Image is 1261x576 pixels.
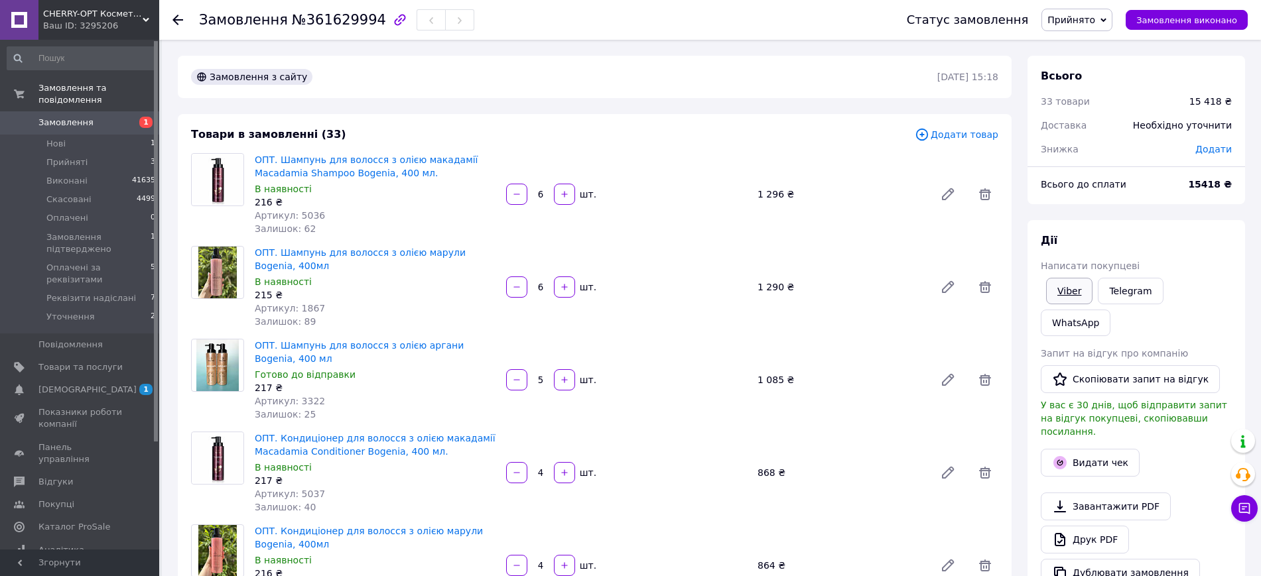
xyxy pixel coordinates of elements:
span: 1 [139,384,153,395]
a: Редагувати [935,367,961,393]
b: 15418 ₴ [1188,179,1232,190]
a: ОПТ. Кондиціонер для волосся з олією макадамії Macadamia Conditioner Bogenia, 400 мл. [255,433,496,457]
a: Завантажити PDF [1041,492,1171,520]
div: 215 ₴ [255,288,496,302]
span: CHERRY-OPT Косметика оптом [43,8,143,20]
button: Видати чек [1041,449,1140,477]
input: Пошук [7,46,157,70]
a: Редагувати [935,181,961,207]
span: 0 [151,212,155,224]
div: 864 ₴ [752,556,929,575]
a: Telegram [1098,278,1163,304]
div: 216 ₴ [255,196,496,209]
span: Оплачені [46,212,88,224]
span: Видалити [972,459,998,486]
span: Каталог ProSale [38,521,110,533]
img: ОПТ. Шампунь для волосся з олією макадамії Macadamia Shampoo Bogenia, 400 мл. [192,154,243,205]
span: Показники роботи компанії [38,406,123,430]
span: Артикул: 1867 [255,303,325,314]
img: ОПТ. Кондиціонер для волосся з олією макадамії Macadamia Conditioner Bogenia, 400 мл. [192,432,243,484]
a: Viber [1046,278,1093,304]
span: Додати товар [915,127,998,142]
a: ОПТ. Шампунь для волосся з олією макадамії Macadamia Shampoo Bogenia, 400 мл. [255,154,478,178]
span: Нові [46,138,66,150]
span: Залишок: 89 [255,316,316,327]
span: В наявності [255,462,312,473]
span: Артикул: 5037 [255,489,325,499]
span: 7 [151,292,155,304]
span: Замовлення [38,117,94,129]
span: 3 [151,156,155,168]
div: 217 ₴ [255,474,496,487]
div: шт. [576,559,598,572]
img: ОПТ. Шампунь для волосся з олією аргани Bogenia, 400 мл [196,339,238,391]
a: ОПТ. Шампунь для волосся з олією марули Bogenia, 400мл [255,247,466,271]
span: [DEMOGRAPHIC_DATA] [38,384,137,396]
div: шт. [576,466,598,479]
span: 41635 [132,175,155,187]
div: 15 418 ₴ [1189,95,1232,108]
span: Відгуки [38,476,73,488]
span: Оплачені за реквізитами [46,262,151,286]
span: Написати покупцеві [1041,260,1140,271]
button: Чат з покупцем [1231,495,1258,522]
span: Покупці [38,498,74,510]
span: Прийняті [46,156,88,168]
span: Доставка [1041,120,1087,131]
span: Додати [1195,144,1232,154]
span: Видалити [972,367,998,393]
div: шт. [576,373,598,386]
span: Замовлення виконано [1136,15,1237,25]
span: 1 [139,117,153,128]
span: Аналітика [38,544,84,556]
div: Повернутися назад [172,13,183,27]
span: Залишок: 62 [255,223,316,234]
span: Всього [1041,70,1082,82]
div: 217 ₴ [255,381,496,394]
span: В наявності [255,555,312,565]
span: Артикул: 3322 [255,396,325,406]
span: 2 [151,311,155,323]
span: 33 товари [1041,96,1090,107]
a: Редагувати [935,274,961,300]
time: [DATE] 15:18 [937,72,998,82]
span: Реквізити надіслані [46,292,136,304]
span: В наявності [255,276,312,287]
span: Товари та послуги [38,361,123,373]
div: шт. [576,188,598,201]
span: Готово до відправки [255,369,356,380]
span: Запит на відгук про компанію [1041,348,1188,359]
span: Видалити [972,181,998,207]
span: Замовлення та повідомлення [38,82,159,106]
div: 1 290 ₴ [752,278,929,296]
span: Повідомлення [38,339,103,351]
span: №361629994 [292,12,386,28]
div: 1 085 ₴ [752,371,929,389]
span: Артикул: 5036 [255,210,325,221]
div: Ваш ID: 3295206 [43,20,159,32]
span: Замовлення [199,12,288,28]
span: Панель управління [38,441,123,465]
div: 1 296 ₴ [752,185,929,203]
span: У вас є 30 днів, щоб відправити запит на відгук покупцеві, скопіювавши посилання. [1041,400,1227,437]
div: 868 ₴ [752,463,929,482]
a: Редагувати [935,459,961,486]
button: Скопіювати запит на відгук [1041,365,1220,393]
span: Всього до сплати [1041,179,1126,190]
span: 4499 [137,194,155,205]
span: 1 [151,231,155,255]
div: Необхідно уточнити [1125,111,1240,140]
span: Товари в замовленні (33) [191,128,346,141]
span: Скасовані [46,194,92,205]
img: ОПТ. Шампунь для волосся з олією марули Bogenia, 400мл [198,247,237,298]
span: 5 [151,262,155,286]
a: ОПТ. Кондиціонер для волосся з олією марули Bogenia, 400мл [255,526,483,549]
span: В наявності [255,184,312,194]
a: WhatsApp [1041,310,1110,336]
span: Виконані [46,175,88,187]
span: Прийнято [1047,15,1095,25]
span: Дії [1041,234,1057,247]
span: Залишок: 40 [255,502,316,512]
span: Залишок: 25 [255,409,316,420]
span: Уточнення [46,311,94,323]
